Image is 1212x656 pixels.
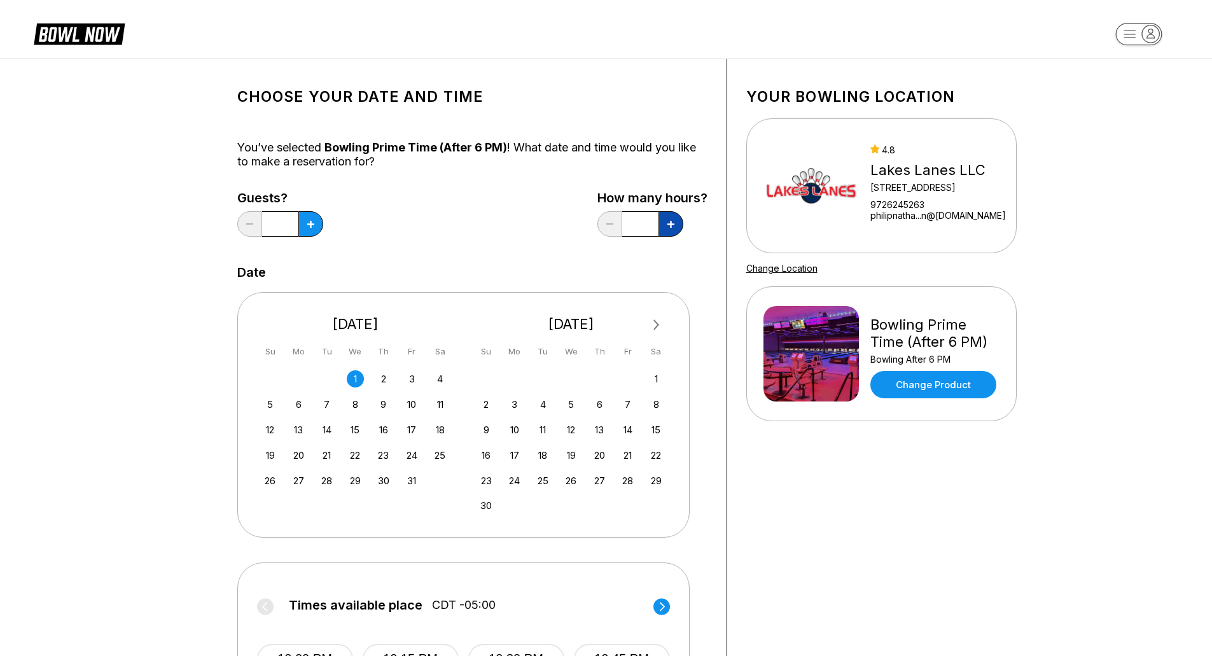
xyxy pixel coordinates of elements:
div: Fr [619,343,636,360]
h1: Choose your Date and time [237,88,707,106]
div: Choose Wednesday, November 12th, 2025 [562,421,580,438]
div: month 2025-10 [260,369,451,489]
div: Choose Sunday, November 16th, 2025 [478,447,495,464]
img: Bowling Prime Time (After 6 PM) [763,306,859,401]
div: Su [478,343,495,360]
div: Tu [318,343,335,360]
div: Choose Sunday, November 30th, 2025 [478,497,495,514]
div: Choose Wednesday, October 8th, 2025 [347,396,364,413]
div: Tu [534,343,552,360]
div: Choose Sunday, October 5th, 2025 [261,396,279,413]
div: Choose Monday, October 6th, 2025 [290,396,307,413]
h1: Your bowling location [746,88,1017,106]
div: Choose Wednesday, November 26th, 2025 [562,472,580,489]
span: Bowling Prime Time (After 6 PM) [324,141,507,154]
div: Choose Tuesday, November 4th, 2025 [534,396,552,413]
div: Choose Sunday, October 19th, 2025 [261,447,279,464]
div: Choose Tuesday, October 21st, 2025 [318,447,335,464]
div: Choose Thursday, October 16th, 2025 [375,421,392,438]
div: Choose Sunday, November 9th, 2025 [478,421,495,438]
div: Choose Sunday, November 2nd, 2025 [478,396,495,413]
div: Choose Sunday, October 12th, 2025 [261,421,279,438]
div: Choose Saturday, October 25th, 2025 [431,447,449,464]
img: Lakes Lanes LLC [763,138,859,234]
div: We [562,343,580,360]
div: Choose Tuesday, October 14th, 2025 [318,421,335,438]
div: Choose Wednesday, November 5th, 2025 [562,396,580,413]
div: Choose Friday, November 14th, 2025 [619,421,636,438]
div: Choose Monday, October 20th, 2025 [290,447,307,464]
div: Choose Friday, November 28th, 2025 [619,472,636,489]
div: Choose Friday, November 21st, 2025 [619,447,636,464]
div: [DATE] [473,316,670,333]
div: Bowling After 6 PM [870,354,1000,365]
div: Choose Thursday, October 23rd, 2025 [375,447,392,464]
div: Choose Saturday, November 1st, 2025 [648,370,665,387]
div: [DATE] [257,316,454,333]
div: 9726245263 [870,199,1006,210]
div: Choose Monday, October 13th, 2025 [290,421,307,438]
div: Choose Monday, October 27th, 2025 [290,472,307,489]
div: Choose Tuesday, November 18th, 2025 [534,447,552,464]
div: Choose Saturday, November 8th, 2025 [648,396,665,413]
span: Times available place [289,598,422,612]
div: Choose Friday, October 24th, 2025 [403,447,421,464]
div: Choose Saturday, October 4th, 2025 [431,370,449,387]
div: Choose Friday, October 10th, 2025 [403,396,421,413]
label: How many hours? [597,191,707,205]
div: Choose Saturday, November 15th, 2025 [648,421,665,438]
div: Th [591,343,608,360]
div: Bowling Prime Time (After 6 PM) [870,316,1000,351]
div: Choose Thursday, November 13th, 2025 [591,421,608,438]
div: Choose Wednesday, October 1st, 2025 [347,370,364,387]
div: Choose Monday, November 10th, 2025 [506,421,523,438]
div: Sa [648,343,665,360]
div: Th [375,343,392,360]
a: Change Location [746,263,818,274]
div: Choose Sunday, October 26th, 2025 [261,472,279,489]
div: Choose Friday, October 3rd, 2025 [403,370,421,387]
label: Guests? [237,191,323,205]
div: 4.8 [870,144,1006,155]
div: Choose Wednesday, October 15th, 2025 [347,421,364,438]
div: Choose Tuesday, November 25th, 2025 [534,472,552,489]
span: CDT -05:00 [432,598,496,612]
div: We [347,343,364,360]
div: Choose Thursday, October 9th, 2025 [375,396,392,413]
div: [STREET_ADDRESS] [870,182,1006,193]
div: Choose Saturday, October 11th, 2025 [431,396,449,413]
div: Choose Thursday, October 2nd, 2025 [375,370,392,387]
div: Choose Monday, November 24th, 2025 [506,472,523,489]
button: Next Month [646,315,667,335]
div: month 2025-11 [476,369,667,515]
div: Choose Monday, November 3rd, 2025 [506,396,523,413]
div: Choose Tuesday, October 28th, 2025 [318,472,335,489]
div: Lakes Lanes LLC [870,162,1006,179]
div: Choose Wednesday, November 19th, 2025 [562,447,580,464]
div: Choose Sunday, November 23rd, 2025 [478,472,495,489]
div: Choose Friday, October 17th, 2025 [403,421,421,438]
div: Choose Saturday, November 29th, 2025 [648,472,665,489]
div: Choose Thursday, November 20th, 2025 [591,447,608,464]
label: Date [237,265,266,279]
div: Mo [290,343,307,360]
div: Choose Friday, November 7th, 2025 [619,396,636,413]
a: philipnatha...n@[DOMAIN_NAME] [870,210,1006,221]
div: Choose Friday, October 31st, 2025 [403,472,421,489]
div: Mo [506,343,523,360]
div: Choose Thursday, November 27th, 2025 [591,472,608,489]
div: Choose Tuesday, October 7th, 2025 [318,396,335,413]
a: Change Product [870,371,996,398]
div: Choose Thursday, October 30th, 2025 [375,472,392,489]
div: Fr [403,343,421,360]
div: Choose Monday, November 17th, 2025 [506,447,523,464]
div: Choose Wednesday, October 22nd, 2025 [347,447,364,464]
div: Choose Thursday, November 6th, 2025 [591,396,608,413]
div: Choose Saturday, November 22nd, 2025 [648,447,665,464]
div: Su [261,343,279,360]
div: Sa [431,343,449,360]
div: Choose Wednesday, October 29th, 2025 [347,472,364,489]
div: Choose Saturday, October 18th, 2025 [431,421,449,438]
div: You’ve selected ! What date and time would you like to make a reservation for? [237,141,707,169]
div: Choose Tuesday, November 11th, 2025 [534,421,552,438]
